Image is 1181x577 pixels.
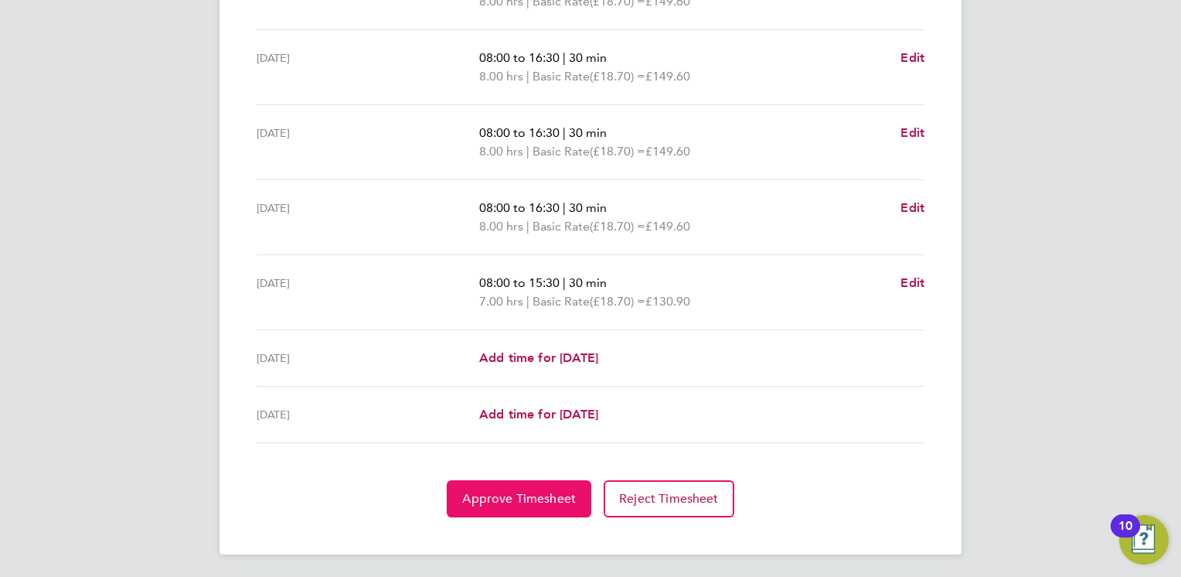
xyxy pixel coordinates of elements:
span: | [526,294,529,309]
span: 30 min [569,200,607,215]
span: (£18.70) = [590,144,645,159]
span: Reject Timesheet [619,491,719,507]
span: 8.00 hrs [479,144,523,159]
span: 08:00 to 16:30 [479,200,560,215]
span: 30 min [569,50,607,65]
a: Add time for [DATE] [479,349,598,367]
span: | [526,69,529,84]
span: Basic Rate [533,142,590,161]
span: | [526,219,529,234]
span: £149.60 [645,144,690,159]
span: £149.60 [645,69,690,84]
div: [DATE] [257,199,479,236]
span: (£18.70) = [590,69,645,84]
span: (£18.70) = [590,219,645,234]
span: Edit [900,275,924,290]
span: Edit [900,125,924,140]
span: | [563,200,566,215]
span: Approve Timesheet [462,491,576,507]
span: Edit [900,200,924,215]
span: Basic Rate [533,67,590,86]
span: Basic Rate [533,217,590,236]
button: Reject Timesheet [604,480,734,517]
span: (£18.70) = [590,294,645,309]
a: Edit [900,274,924,292]
span: 30 min [569,275,607,290]
div: [DATE] [257,405,479,424]
span: Edit [900,50,924,65]
span: | [526,144,529,159]
a: Edit [900,49,924,67]
span: £130.90 [645,294,690,309]
a: Add time for [DATE] [479,405,598,424]
span: | [563,125,566,140]
span: 08:00 to 16:30 [479,125,560,140]
div: [DATE] [257,49,479,86]
button: Approve Timesheet [447,480,591,517]
span: 30 min [569,125,607,140]
div: [DATE] [257,349,479,367]
span: 8.00 hrs [479,219,523,234]
span: Add time for [DATE] [479,350,598,365]
a: Edit [900,199,924,217]
button: Open Resource Center, 10 new notifications [1119,515,1169,565]
span: 08:00 to 15:30 [479,275,560,290]
div: [DATE] [257,124,479,161]
span: Add time for [DATE] [479,407,598,422]
div: [DATE] [257,274,479,311]
span: 7.00 hrs [479,294,523,309]
span: Basic Rate [533,292,590,311]
div: 10 [1118,526,1132,546]
span: | [563,50,566,65]
span: 08:00 to 16:30 [479,50,560,65]
a: Edit [900,124,924,142]
span: 8.00 hrs [479,69,523,84]
span: | [563,275,566,290]
span: £149.60 [645,219,690,234]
